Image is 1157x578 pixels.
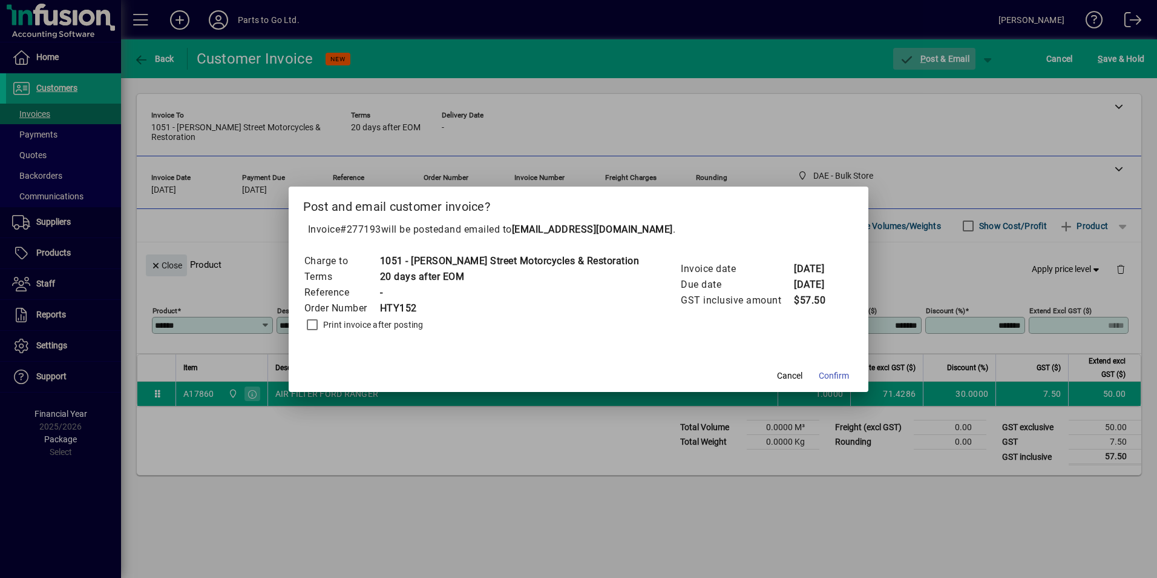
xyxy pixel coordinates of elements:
td: $57.50 [793,293,842,308]
td: GST inclusive amount [680,293,793,308]
span: and emailed to [444,224,673,235]
td: Terms [304,269,379,285]
p: Invoice will be posted . [303,222,854,237]
td: Order Number [304,301,379,316]
b: [EMAIL_ADDRESS][DOMAIN_NAME] [512,224,673,235]
label: Print invoice after posting [321,319,424,331]
td: Due date [680,277,793,293]
td: 1051 - [PERSON_NAME] Street Motorcycles & Restoration [379,253,640,269]
td: [DATE] [793,277,842,293]
td: 20 days after EOM [379,269,640,285]
td: Charge to [304,253,379,269]
h2: Post and email customer invoice? [289,187,869,222]
td: - [379,285,640,301]
td: [DATE] [793,261,842,277]
span: Confirm [819,370,849,382]
td: Invoice date [680,261,793,277]
span: #277193 [340,224,381,235]
button: Confirm [814,365,854,387]
span: Cancel [777,370,802,382]
td: HTY152 [379,301,640,316]
td: Reference [304,285,379,301]
button: Cancel [770,365,809,387]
